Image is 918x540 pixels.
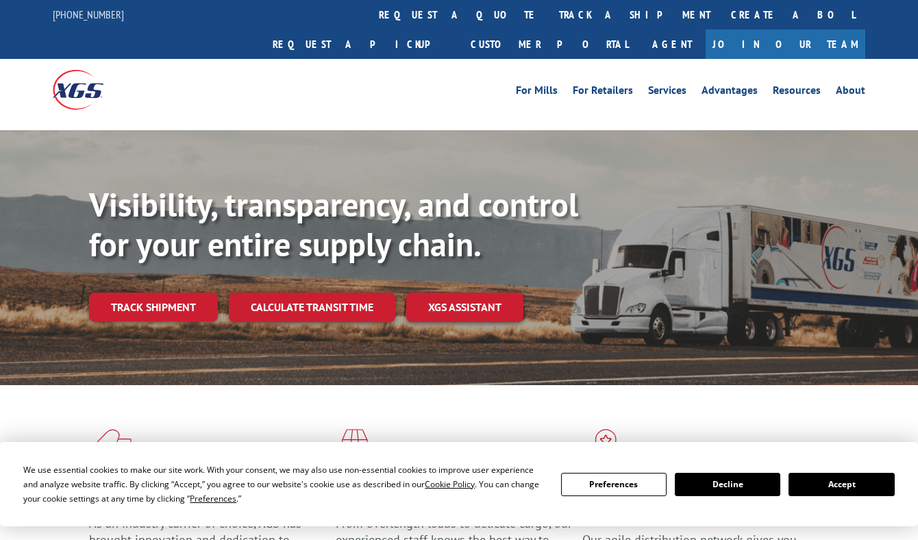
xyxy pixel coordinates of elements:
[89,183,578,265] b: Visibility, transparency, and control for your entire supply chain.
[23,463,544,506] div: We use essential cookies to make our site work. With your consent, we may also use non-essential ...
[702,85,758,100] a: Advantages
[425,478,475,490] span: Cookie Policy
[262,29,460,59] a: Request a pickup
[706,29,865,59] a: Join Our Team
[675,473,780,496] button: Decline
[336,429,368,465] img: xgs-icon-focused-on-flooring-red
[648,85,686,100] a: Services
[406,293,523,322] a: XGS ASSISTANT
[773,85,821,100] a: Resources
[229,293,395,322] a: Calculate transit time
[89,293,218,321] a: Track shipment
[582,429,630,465] img: xgs-icon-flagship-distribution-model-red
[789,473,894,496] button: Accept
[836,85,865,100] a: About
[561,473,667,496] button: Preferences
[190,493,236,504] span: Preferences
[638,29,706,59] a: Agent
[573,85,633,100] a: For Retailers
[53,8,124,21] a: [PHONE_NUMBER]
[516,85,558,100] a: For Mills
[89,429,132,465] img: xgs-icon-total-supply-chain-intelligence-red
[460,29,638,59] a: Customer Portal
